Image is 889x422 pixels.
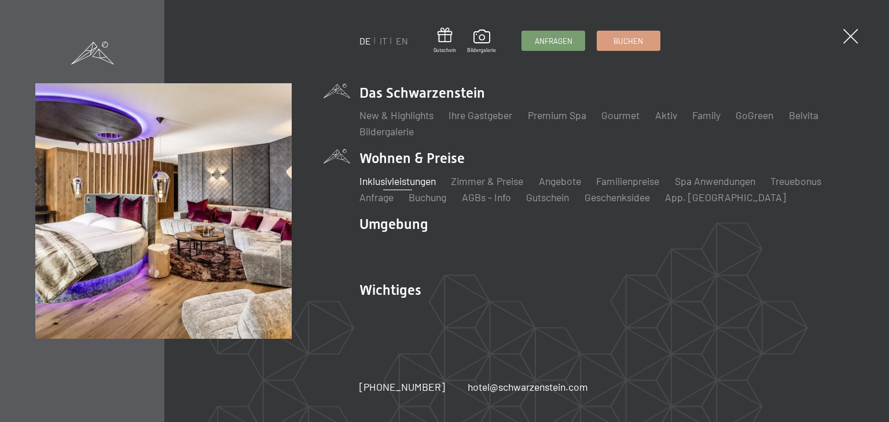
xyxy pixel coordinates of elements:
[601,109,640,121] a: Gourmet
[539,175,581,187] a: Angebote
[396,35,408,46] a: EN
[736,109,773,121] a: GoGreen
[675,175,755,187] a: Spa Anwendungen
[434,47,456,54] span: Gutschein
[359,191,394,203] a: Anfrage
[789,109,818,121] a: Belvita
[359,175,436,187] a: Inklusivleistungen
[770,175,821,187] a: Treuebonus
[462,191,511,203] a: AGBs - Info
[380,35,387,46] a: IT
[655,109,677,121] a: Aktiv
[535,36,572,46] span: Anfragen
[467,29,496,54] a: Bildergalerie
[451,175,523,187] a: Zimmer & Preise
[585,191,650,203] a: Geschenksidee
[692,109,721,121] a: Family
[665,191,786,203] a: App. [GEOGRAPHIC_DATA]
[614,36,643,46] span: Buchen
[468,380,588,394] a: hotel@schwarzenstein.com
[597,31,660,50] a: Buchen
[526,191,569,203] a: Gutschein
[359,380,445,394] a: [PHONE_NUMBER]
[467,47,496,54] span: Bildergalerie
[596,175,659,187] a: Familienpreise
[359,125,414,138] a: Bildergalerie
[359,109,434,121] a: New & Highlights
[522,31,585,50] a: Anfragen
[449,109,512,121] a: Ihre Gastgeber
[409,191,446,203] a: Buchung
[359,35,371,46] a: DE
[359,380,445,393] span: [PHONE_NUMBER]
[528,109,586,121] a: Premium Spa
[434,28,456,54] a: Gutschein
